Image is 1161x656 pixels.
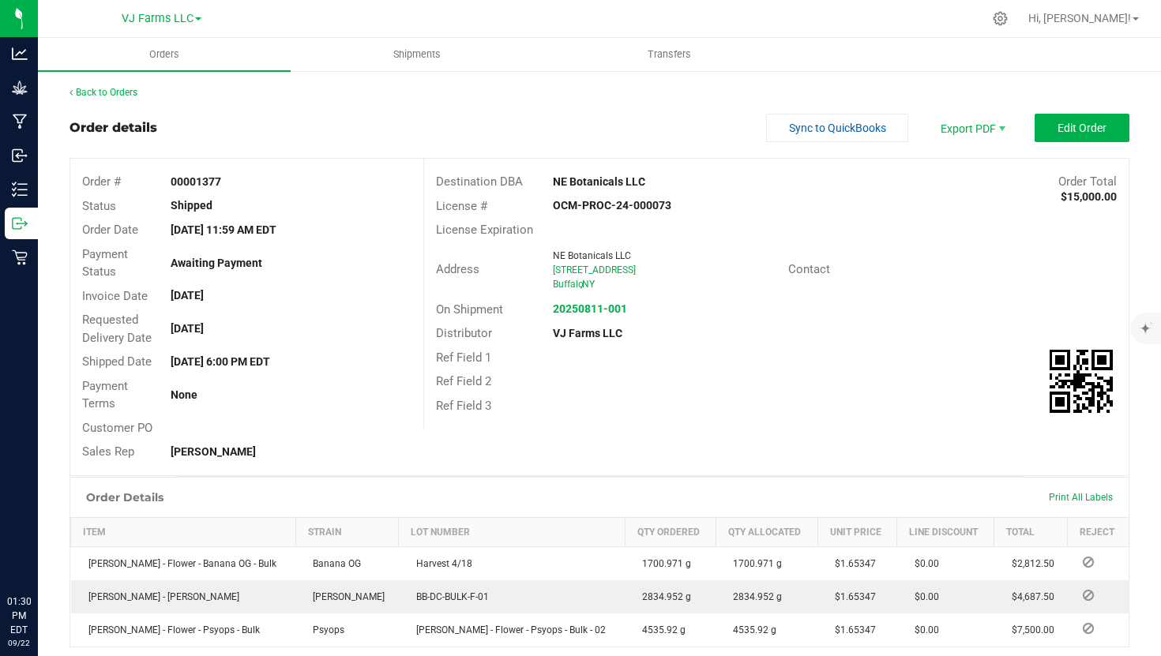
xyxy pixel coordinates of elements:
[634,624,686,635] span: 4535.92 g
[634,591,691,602] span: 2834.952 g
[171,257,262,269] strong: Awaiting Payment
[82,421,152,435] span: Customer PO
[408,591,489,602] span: BB-DC-BULK-F-01
[924,114,1019,142] li: Export PDF
[171,355,270,368] strong: [DATE] 6:00 PM EDT
[827,591,876,602] span: $1.65347
[408,624,606,635] span: [PERSON_NAME] - Flower - Psyops - Bulk - 02
[897,517,994,546] th: Line Discount
[817,517,896,546] th: Unit Price
[82,313,152,345] span: Requested Delivery Date
[12,249,28,265] inline-svg: Retail
[305,558,361,569] span: Banana OG
[122,12,193,25] span: VJ Farms LLC
[70,118,157,137] div: Order details
[82,444,134,459] span: Sales Rep
[1004,624,1054,635] span: $7,500.00
[128,47,201,62] span: Orders
[436,223,533,237] span: License Expiration
[86,491,163,504] h1: Order Details
[70,87,137,98] a: Back to Orders
[582,279,595,290] span: NY
[1076,590,1100,600] span: Reject Inventory
[1035,114,1129,142] button: Edit Order
[171,289,204,302] strong: [DATE]
[990,11,1010,26] div: Manage settings
[1028,12,1131,24] span: Hi, [PERSON_NAME]!
[788,262,830,276] span: Contact
[827,558,876,569] span: $1.65347
[436,174,523,189] span: Destination DBA
[789,122,886,134] span: Sync to QuickBooks
[1076,557,1100,567] span: Reject Inventory
[82,289,148,303] span: Invoice Date
[436,302,503,317] span: On Shipment
[1004,591,1054,602] span: $4,687.50
[716,517,817,546] th: Qty Allocated
[1049,492,1113,503] span: Print All Labels
[626,47,712,62] span: Transfers
[7,637,31,649] p: 09/22
[1004,558,1054,569] span: $2,812.50
[82,174,121,189] span: Order #
[7,594,31,637] p: 01:30 PM EDT
[82,379,128,411] span: Payment Terms
[82,199,116,213] span: Status
[553,302,627,315] a: 20250811-001
[553,199,671,212] strong: OCM-PROC-24-000073
[1050,350,1113,413] qrcode: 00001377
[291,38,543,71] a: Shipments
[305,591,385,602] span: [PERSON_NAME]
[634,558,691,569] span: 1700.971 g
[1076,624,1100,633] span: Reject Inventory
[408,558,472,569] span: Harvest 4/18
[994,517,1067,546] th: Total
[171,223,276,236] strong: [DATE] 11:59 AM EDT
[171,322,204,335] strong: [DATE]
[399,517,626,546] th: Lot Number
[171,445,256,458] strong: [PERSON_NAME]
[1058,122,1107,134] span: Edit Order
[436,399,491,413] span: Ref Field 3
[305,624,344,635] span: Psyops
[12,182,28,197] inline-svg: Inventory
[12,46,28,62] inline-svg: Analytics
[553,250,631,261] span: NE Botanicals LLC
[436,326,492,340] span: Distributor
[1067,517,1129,546] th: Reject
[12,216,28,231] inline-svg: Outbound
[436,199,487,213] span: License #
[580,279,582,290] span: ,
[82,354,152,369] span: Shipped Date
[1061,190,1117,203] strong: $15,000.00
[81,558,276,569] span: [PERSON_NAME] - Flower - Banana OG - Bulk
[907,624,939,635] span: $0.00
[553,279,584,290] span: Buffalo
[12,148,28,163] inline-svg: Inbound
[171,388,197,401] strong: None
[907,591,939,602] span: $0.00
[81,591,239,602] span: [PERSON_NAME] - [PERSON_NAME]
[436,262,479,276] span: Address
[12,114,28,129] inline-svg: Manufacturing
[38,38,291,71] a: Orders
[171,199,212,212] strong: Shipped
[71,517,296,546] th: Item
[543,38,796,71] a: Transfers
[436,374,491,388] span: Ref Field 2
[725,624,776,635] span: 4535.92 g
[436,350,491,365] span: Ref Field 1
[82,247,128,279] span: Payment Status
[171,175,221,188] strong: 00001377
[295,517,399,546] th: Strain
[553,264,636,276] span: [STREET_ADDRESS]
[16,530,63,577] iframe: Resource center
[766,114,908,142] button: Sync to QuickBooks
[82,223,138,237] span: Order Date
[725,558,782,569] span: 1700.971 g
[372,47,462,62] span: Shipments
[81,624,260,635] span: [PERSON_NAME] - Flower - Psyops - Bulk
[1058,174,1117,189] span: Order Total
[553,327,622,339] strong: VJ Farms LLC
